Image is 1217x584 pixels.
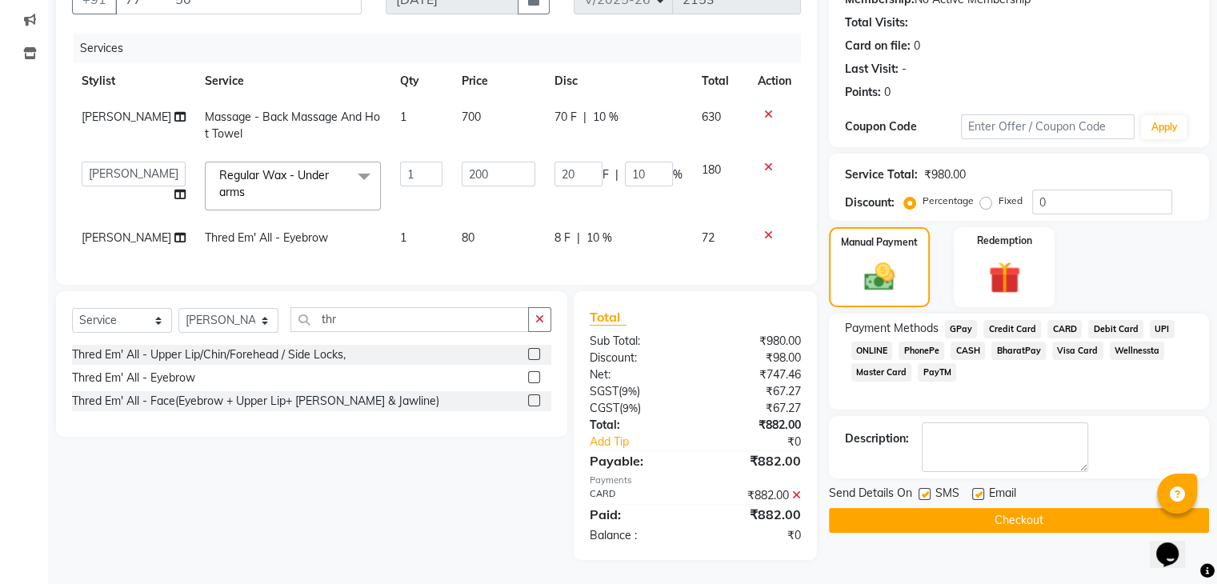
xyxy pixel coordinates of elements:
[702,230,715,245] span: 72
[951,342,985,360] span: CASH
[851,342,893,360] span: ONLINE
[578,400,695,417] div: ( )
[829,485,912,505] span: Send Details On
[991,342,1046,360] span: BharatPay
[977,234,1032,248] label: Redemption
[902,61,907,78] div: -
[578,417,695,434] div: Total:
[1110,342,1165,360] span: Wellnessta
[578,434,715,450] a: Add Tip
[593,109,619,126] span: 10 %
[845,166,918,183] div: Service Total:
[82,230,171,245] span: [PERSON_NAME]
[845,118,961,135] div: Coupon Code
[748,63,801,99] th: Action
[462,110,481,124] span: 700
[1088,320,1143,338] span: Debit Card
[899,342,944,360] span: PhonePe
[961,114,1135,139] input: Enter Offer / Coupon Code
[545,63,692,99] th: Disc
[554,230,570,246] span: 8 F
[400,110,406,124] span: 1
[918,363,956,382] span: PayTM
[841,235,918,250] label: Manual Payment
[845,430,909,447] div: Description:
[692,63,748,99] th: Total
[578,383,695,400] div: ( )
[578,505,695,524] div: Paid:
[578,527,695,544] div: Balance :
[1150,320,1175,338] span: UPI
[400,230,406,245] span: 1
[577,230,580,246] span: |
[245,185,252,199] a: x
[586,230,612,246] span: 10 %
[935,485,959,505] span: SMS
[622,385,637,398] span: 9%
[578,333,695,350] div: Sub Total:
[924,166,966,183] div: ₹980.00
[923,194,974,208] label: Percentage
[590,474,801,487] div: Payments
[554,109,577,126] span: 70 F
[983,320,1041,338] span: Credit Card
[979,258,1031,298] img: _gift.svg
[615,166,619,183] span: |
[390,63,453,99] th: Qty
[219,168,329,199] span: Regular Wax - Under arms
[452,63,545,99] th: Price
[702,110,721,124] span: 630
[578,487,695,504] div: CARD
[578,451,695,470] div: Payable:
[578,366,695,383] div: Net:
[845,194,895,211] div: Discount:
[851,363,912,382] span: Master Card
[1150,520,1201,568] iframe: chat widget
[290,307,529,332] input: Search or Scan
[989,485,1016,505] span: Email
[845,320,939,337] span: Payment Methods
[695,383,813,400] div: ₹67.27
[205,110,380,141] span: Massage - Back Massage And Hot Towel
[715,434,812,450] div: ₹0
[462,230,474,245] span: 80
[673,166,683,183] span: %
[695,505,813,524] div: ₹882.00
[702,162,721,177] span: 180
[845,84,881,101] div: Points:
[695,350,813,366] div: ₹98.00
[695,451,813,470] div: ₹882.00
[583,109,586,126] span: |
[845,61,899,78] div: Last Visit:
[945,320,978,338] span: GPay
[72,393,439,410] div: Thred Em' All - Face(Eyebrow + Upper Lip+ [PERSON_NAME] & Jawline)
[578,350,695,366] div: Discount:
[695,487,813,504] div: ₹882.00
[205,230,328,245] span: Thred Em' All - Eyebrow
[590,401,619,415] span: CGST
[845,14,908,31] div: Total Visits:
[1141,115,1187,139] button: Apply
[914,38,920,54] div: 0
[72,63,195,99] th: Stylist
[695,333,813,350] div: ₹980.00
[884,84,891,101] div: 0
[590,309,627,326] span: Total
[82,110,171,124] span: [PERSON_NAME]
[72,370,195,386] div: Thred Em' All - Eyebrow
[590,384,619,398] span: SGST
[695,400,813,417] div: ₹67.27
[999,194,1023,208] label: Fixed
[195,63,390,99] th: Service
[623,402,638,414] span: 9%
[829,508,1209,533] button: Checkout
[695,366,813,383] div: ₹747.46
[855,259,904,294] img: _cash.svg
[1052,342,1103,360] span: Visa Card
[1047,320,1082,338] span: CARD
[74,34,813,63] div: Services
[845,38,911,54] div: Card on file:
[602,166,609,183] span: F
[695,417,813,434] div: ₹882.00
[695,527,813,544] div: ₹0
